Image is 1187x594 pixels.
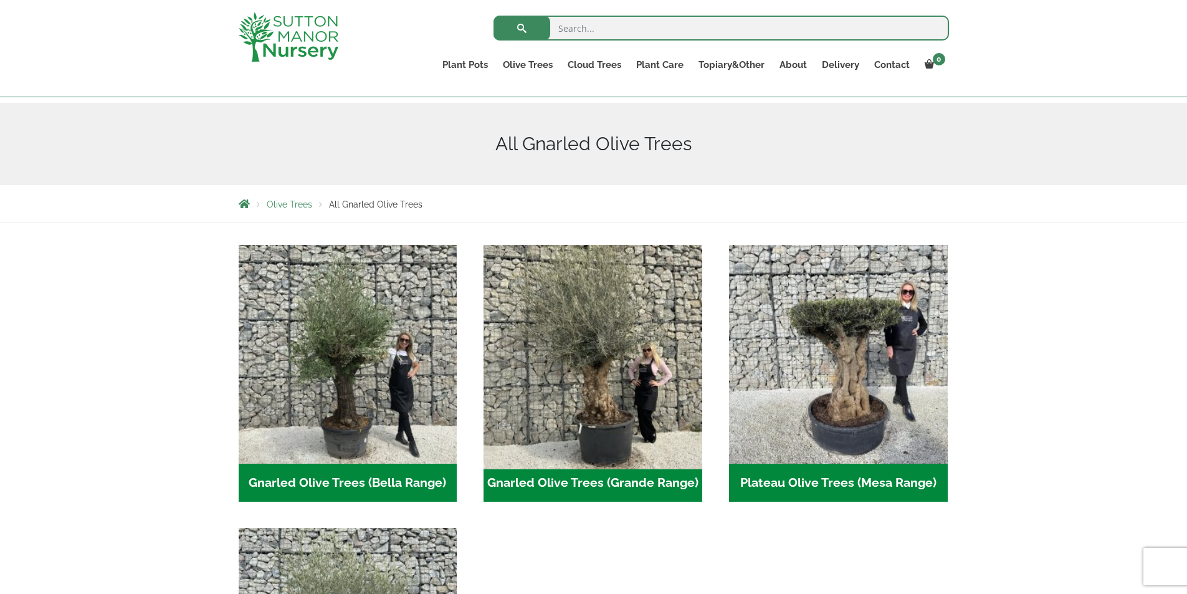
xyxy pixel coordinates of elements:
input: Search... [493,16,949,41]
a: Olive Trees [267,199,312,209]
img: Gnarled Olive Trees (Bella Range) [239,245,457,464]
span: 0 [933,53,945,65]
h2: Gnarled Olive Trees (Bella Range) [239,464,457,502]
a: Cloud Trees [560,56,629,74]
h1: All Gnarled Olive Trees [239,133,949,155]
a: Contact [867,56,917,74]
a: Olive Trees [495,56,560,74]
h2: Plateau Olive Trees (Mesa Range) [729,464,948,502]
img: Gnarled Olive Trees (Grande Range) [479,239,708,469]
a: Visit product category Plateau Olive Trees (Mesa Range) [729,245,948,502]
img: logo [239,12,338,62]
a: Visit product category Gnarled Olive Trees (Bella Range) [239,245,457,502]
a: About [772,56,814,74]
a: Plant Pots [435,56,495,74]
nav: Breadcrumbs [239,199,949,209]
h2: Gnarled Olive Trees (Grande Range) [484,464,702,502]
img: Plateau Olive Trees (Mesa Range) [729,245,948,464]
span: All Gnarled Olive Trees [329,199,422,209]
a: Plant Care [629,56,691,74]
a: Visit product category Gnarled Olive Trees (Grande Range) [484,245,702,502]
a: 0 [917,56,949,74]
a: Delivery [814,56,867,74]
a: Topiary&Other [691,56,772,74]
